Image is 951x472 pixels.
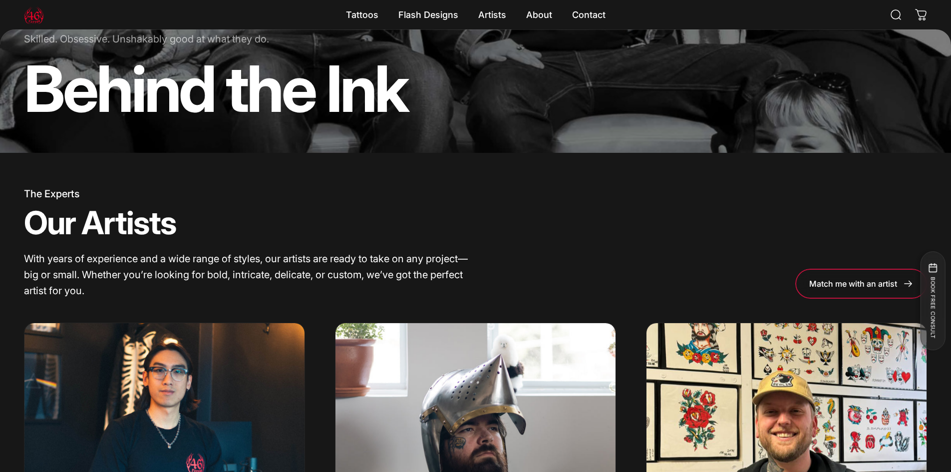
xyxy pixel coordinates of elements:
p: Skilled. Obsessive. Unshakably good at what they do. [24,31,407,47]
a: Match me with an artist [795,269,927,299]
nav: Primary [336,4,616,25]
summary: Flash Designs [388,4,468,25]
a: 0 items [910,4,932,26]
p: The Experts [24,189,471,199]
summary: About [516,4,562,25]
summary: Artists [468,4,516,25]
summary: Tattoos [336,4,388,25]
button: BOOK FREE CONSULT [920,251,945,350]
animate-element: Ink [326,57,407,121]
animate-element: Our [24,207,75,239]
animate-element: the [226,57,315,121]
animate-element: Behind [24,57,215,121]
animate-element: Artists [81,207,176,239]
p: With years of experience and a wide range of styles, our artists are ready to take on any project... [24,251,471,299]
a: Contact [562,4,616,25]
